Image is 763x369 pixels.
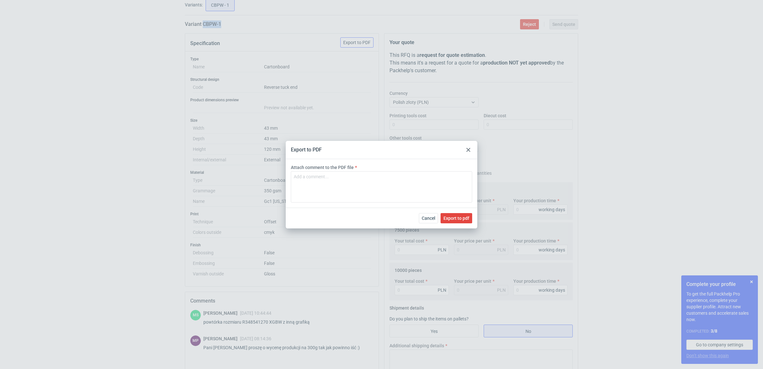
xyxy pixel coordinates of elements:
[291,164,354,171] label: Attach comment to the PDF file
[422,216,435,220] span: Cancel
[443,216,469,220] span: Export to pdf
[441,213,472,223] button: Export to pdf
[419,213,438,223] button: Cancel
[291,146,322,153] div: Export to PDF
